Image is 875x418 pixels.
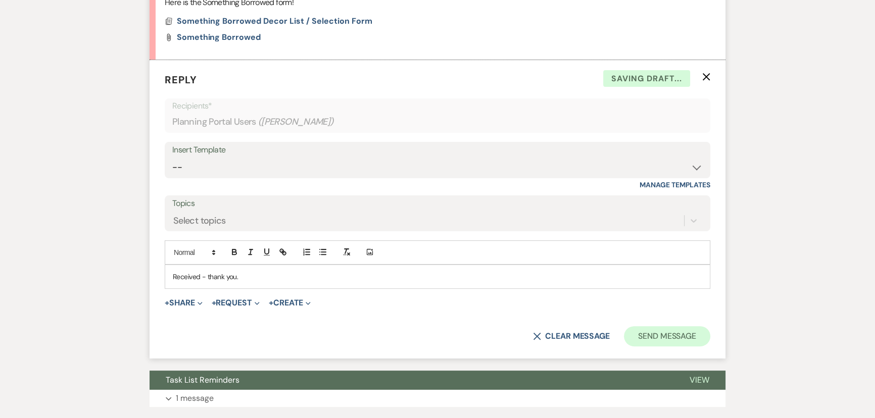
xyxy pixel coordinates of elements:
div: Planning Portal Users [172,112,703,132]
button: View [673,371,725,390]
p: Received - thank you. [173,271,702,282]
span: + [212,299,216,307]
span: Saving draft... [603,70,690,87]
span: + [165,299,169,307]
p: 1 message [176,392,214,405]
label: Topics [172,196,703,211]
span: Something Borrowed Decor List / Selection Form [177,16,372,26]
button: Task List Reminders [150,371,673,390]
button: Send Message [624,326,710,346]
button: Share [165,299,203,307]
span: Something Borrowed [177,32,261,42]
button: Create [269,299,311,307]
span: ( [PERSON_NAME] ) [258,115,334,129]
button: 1 message [150,390,725,407]
span: + [269,299,273,307]
div: Select topics [173,214,226,227]
p: Recipients* [172,99,703,113]
button: Something Borrowed Decor List / Selection Form [177,15,375,27]
span: View [690,375,709,385]
button: Request [212,299,260,307]
div: Insert Template [172,143,703,158]
a: Manage Templates [640,180,710,189]
span: Task List Reminders [166,375,239,385]
button: Clear message [533,332,610,340]
a: Something Borrowed [177,33,261,41]
span: Reply [165,73,197,86]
